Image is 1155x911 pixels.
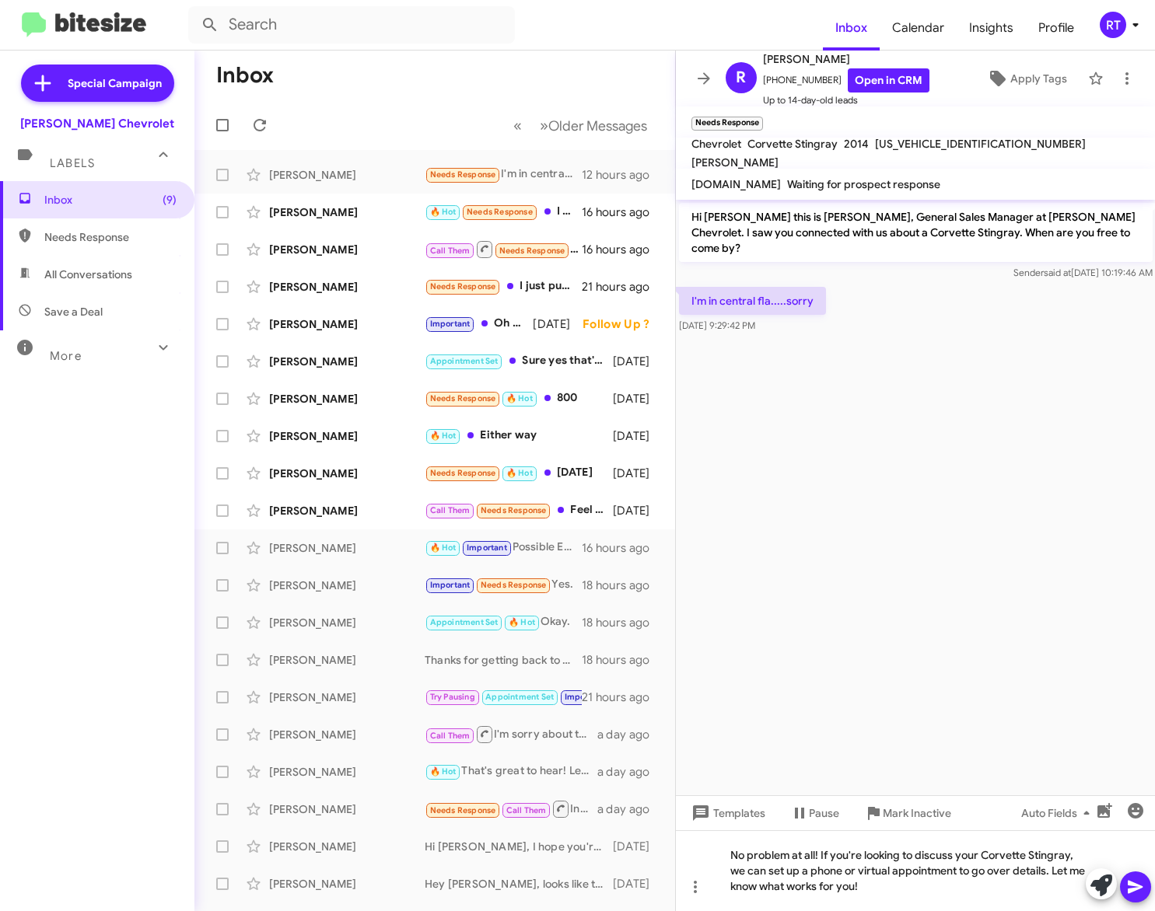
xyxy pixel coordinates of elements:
[425,166,582,183] div: I'm in central fla.....sorry
[582,279,663,295] div: 21 hours ago
[613,466,663,481] div: [DATE]
[504,110,531,141] button: Previous
[425,763,597,780] div: That's great to hear! Let's set up an appointment to discuss the details of selling your vehicle....
[430,692,475,702] span: Try Pausing
[269,540,425,556] div: [PERSON_NAME]
[506,393,533,403] span: 🔥 Hot
[747,137,838,151] span: Corvette Stingray
[676,799,778,827] button: Templates
[763,68,929,92] span: [PHONE_NUMBER]
[269,316,425,332] div: [PERSON_NAME]
[736,65,746,90] span: R
[269,391,425,407] div: [PERSON_NAME]
[430,505,471,515] span: Call Them
[506,468,533,478] span: 🔥 Hot
[540,116,548,135] span: »
[679,319,755,331] span: [DATE] 9:29:42 PM
[1043,267,1070,278] span: said at
[505,110,656,141] nav: Page navigation example
[1021,799,1096,827] span: Auto Fields
[269,689,425,705] div: [PERSON_NAME]
[691,137,741,151] span: Chevrolet
[467,543,507,553] span: Important
[425,613,582,631] div: Okay.
[763,50,929,68] span: [PERSON_NAME]
[430,766,457,777] span: 🔥 Hot
[44,229,177,245] span: Needs Response
[269,652,425,668] div: [PERSON_NAME]
[1009,799,1108,827] button: Auto Fields
[852,799,964,827] button: Mark Inactive
[269,727,425,742] div: [PERSON_NAME]
[425,576,582,594] div: Yes.
[44,267,132,282] span: All Conversations
[1100,12,1126,38] div: RT
[425,652,582,668] div: Thanks for getting back to me. I will certainly keep an eye out as our inventory changes daily. W...
[688,799,765,827] span: Templates
[188,6,515,44] input: Search
[679,287,826,315] p: I'm in central fla.....sorry
[957,5,1026,51] a: Insights
[533,316,583,332] div: [DATE]
[425,427,613,445] div: Either way
[430,431,457,441] span: 🔥 Hot
[880,5,957,51] a: Calendar
[269,503,425,518] div: [PERSON_NAME]
[691,177,781,191] span: [DOMAIN_NAME]
[425,277,582,295] div: I just put a deposit on an RS out the door for 36k
[582,689,663,705] div: 21 hours ago
[809,799,839,827] span: Pause
[425,464,613,482] div: [DATE]
[430,805,496,815] span: Needs Response
[613,839,663,854] div: [DATE]
[269,204,425,220] div: [PERSON_NAME]
[582,204,663,220] div: 16 hours ago
[425,539,582,557] div: Possible ETA says [DATE]--10/13/25. Although, we have seen them come sooner than expected.
[513,116,522,135] span: «
[583,316,662,332] div: Follow Up ?
[425,352,613,370] div: Sure yes that's what we were trying to do. I don't think a 2026 would be in our budget maybe a 20...
[582,652,663,668] div: 18 hours ago
[485,692,554,702] span: Appointment Set
[823,5,880,51] a: Inbox
[509,617,535,627] span: 🔥 Hot
[425,799,597,819] div: Inbound Call
[613,428,663,444] div: [DATE]
[506,805,547,815] span: Call Them
[163,192,177,208] span: (9)
[425,389,613,407] div: 800
[597,801,663,817] div: a day ago
[430,468,496,478] span: Needs Response
[582,540,663,556] div: 16 hours ago
[778,799,852,827] button: Pause
[883,799,951,827] span: Mark Inactive
[430,356,499,366] span: Appointment Set
[425,315,533,333] div: Oh ok, bummer. Yes it is, thank you. We're here to assist in any way we can, good luck with every...
[269,354,425,369] div: [PERSON_NAME]
[269,167,425,183] div: [PERSON_NAME]
[530,110,656,141] button: Next
[430,617,499,627] span: Appointment Set
[21,65,174,102] a: Special Campaign
[50,349,82,363] span: More
[430,169,496,180] span: Needs Response
[430,319,471,329] span: Important
[269,615,425,630] div: [PERSON_NAME]
[425,839,613,854] div: Hi [PERSON_NAME], I hope you're having a great day! I wanted to see if the truck or vette was bet...
[691,117,763,131] small: Needs Response
[425,688,582,706] div: Yes-- [DATE]-lol-- Thank you!!
[582,242,663,257] div: 16 hours ago
[430,246,471,256] span: Call Them
[844,137,869,151] span: 2014
[1087,12,1138,38] button: RT
[582,167,663,183] div: 12 hours ago
[481,505,547,515] span: Needs Response
[597,764,663,780] div: a day ago
[548,117,647,134] span: Older Messages
[425,239,582,259] div: Inbound Call
[875,137,1086,151] span: [US_VEHICLE_IDENTIFICATION_NUMBER]
[972,65,1080,92] button: Apply Tags
[269,876,425,892] div: [PERSON_NAME]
